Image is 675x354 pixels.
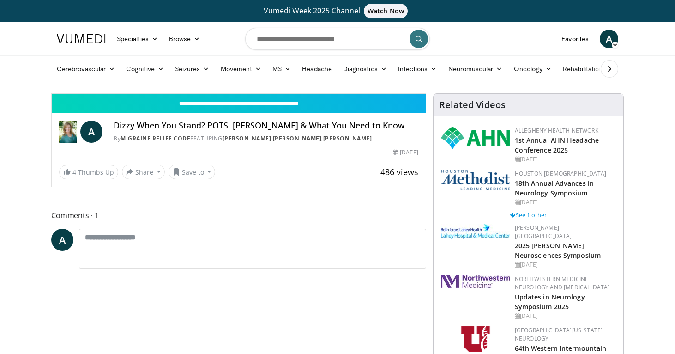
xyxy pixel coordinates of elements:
div: By FEATURING , [114,134,418,143]
a: Neuromuscular [443,60,508,78]
a: [GEOGRAPHIC_DATA][US_STATE] Neurology [515,326,603,342]
img: Migraine Relief Code [59,121,77,143]
a: 4 Thumbs Up [59,165,118,179]
span: Vumedi Week 2025 Channel [264,6,411,16]
a: See 1 other [510,211,547,219]
div: [DATE] [515,261,616,269]
img: e7977282-282c-4444-820d-7cc2733560fd.jpg.150x105_q85_autocrop_double_scale_upscale_version-0.2.jpg [441,224,510,239]
a: Infections [392,60,443,78]
h4: Dizzy When You Stand? POTS, [PERSON_NAME] & What You Need to Know [114,121,418,131]
a: Seizures [169,60,215,78]
a: [PERSON_NAME] [PERSON_NAME] [223,134,322,142]
a: Northwestern Medicine Neurology and [MEDICAL_DATA] [515,275,610,291]
a: A [51,229,73,251]
a: Diagnostics [337,60,392,78]
a: Rehabilitation [557,60,608,78]
a: 1st Annual AHN Headache Conference 2025 [515,136,599,154]
a: A [80,121,102,143]
img: VuMedi Logo [57,34,106,43]
span: 4 [72,168,76,177]
a: Oncology [508,60,558,78]
div: [DATE] [515,312,616,320]
div: [DATE] [393,148,418,157]
span: Watch Now [364,4,408,18]
a: Vumedi Week 2025 ChannelWatch Now [58,4,617,18]
button: Save to [169,165,216,179]
a: Houston [DEMOGRAPHIC_DATA] [515,170,606,177]
a: Browse [163,30,206,48]
a: Allegheny Health Network [515,127,598,134]
a: Favorites [556,30,594,48]
div: [DATE] [515,198,616,207]
a: Cerebrovascular [51,60,121,78]
span: Comments 1 [51,209,426,221]
button: Share [122,165,165,179]
input: Search topics, interventions [245,28,430,50]
a: Headache [296,60,337,78]
a: Movement [215,60,267,78]
h4: Related Videos [439,99,506,110]
span: 486 views [380,166,418,177]
img: 2a462fb6-9365-492a-ac79-3166a6f924d8.png.150x105_q85_autocrop_double_scale_upscale_version-0.2.jpg [441,275,510,288]
a: 2025 [PERSON_NAME] Neurosciences Symposium [515,241,601,260]
a: Updates in Neurology Symposium 2025 [515,293,585,311]
a: 18th Annual Advances in Neurology Symposium [515,179,594,197]
a: [PERSON_NAME] [323,134,372,142]
a: MS [267,60,296,78]
a: [PERSON_NAME][GEOGRAPHIC_DATA] [515,224,572,240]
a: A [600,30,618,48]
div: [DATE] [515,155,616,164]
img: 628ffacf-ddeb-4409-8647-b4d1102df243.png.150x105_q85_autocrop_double_scale_upscale_version-0.2.png [441,127,510,149]
img: 5e4488cc-e109-4a4e-9fd9-73bb9237ee91.png.150x105_q85_autocrop_double_scale_upscale_version-0.2.png [441,170,510,190]
a: Cognitive [121,60,169,78]
a: Migraine Relief Code [121,134,190,142]
a: Specialties [111,30,163,48]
